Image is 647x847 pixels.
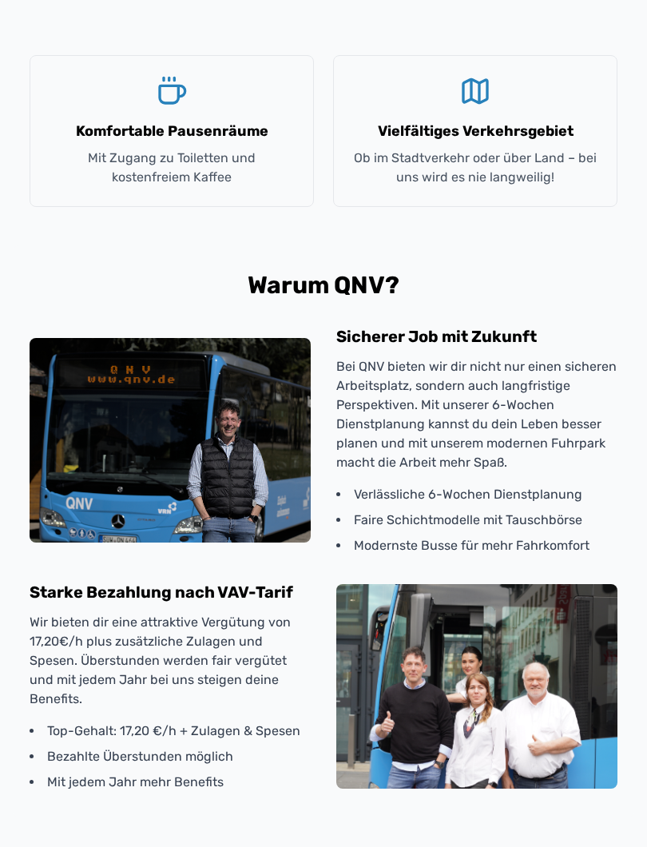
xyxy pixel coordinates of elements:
li: Modernste Busse für mehr Fahrkomfort [336,536,617,555]
h2: Warum QNV? [30,271,617,300]
li: Bezahlte Überstunden möglich [30,747,311,766]
li: Verlässliche 6-Wochen Dienstplanung [336,485,617,504]
h3: Starke Bezahlung nach VAV-Tarif [30,581,311,603]
p: Bei QNV bieten wir dir nicht nur einen sicheren Arbeitsplatz, sondern auch langfristige Perspekti... [336,357,617,472]
svg: Map [459,75,491,107]
p: Mit Zugang zu Toiletten und kostenfreiem Kaffee [50,149,294,187]
li: Top-Gehalt: 17,20 €/h + Zulagen & Spesen [30,722,311,741]
h3: Sicherer Job mit Zukunft [336,325,617,348]
h3: Vielfältiges Verkehrsgebiet [378,120,574,142]
li: Mit jedem Jahr mehr Benefits [30,773,311,792]
li: Faire Schichtmodelle mit Tauschbörse [336,511,617,530]
p: Ob im Stadtverkehr oder über Land – bei uns wird es nie langweilig! [353,149,597,187]
p: Wir bieten dir eine attraktive Vergütung von 17,20€/h plus zusätzliche Zulagen und Spesen. Überst... [30,613,311,709]
h3: Komfortable Pausenräume [76,120,268,142]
